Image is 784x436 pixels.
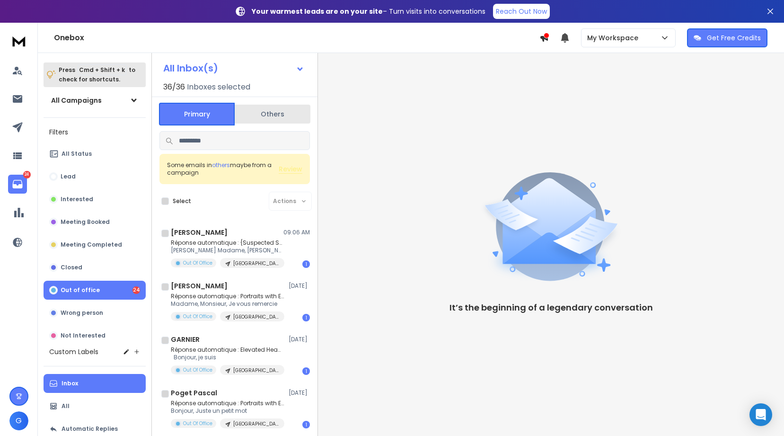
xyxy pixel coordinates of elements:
[44,91,146,110] button: All Campaigns
[54,32,539,44] h1: Onebox
[9,411,28,430] button: G
[49,347,98,356] h3: Custom Labels
[171,247,284,254] p: [PERSON_NAME] Madame, [PERSON_NAME] Monsieur, Je
[171,346,284,354] p: Réponse automatique : Elevated Headshots for
[44,190,146,209] button: Interested
[289,389,310,397] p: [DATE]
[289,336,310,343] p: [DATE]
[171,335,200,344] h1: GARNIER
[183,259,212,267] p: Out Of Office
[252,7,383,16] strong: Your warmest leads are on your site
[44,397,146,416] button: All
[62,150,92,158] p: All Status
[44,144,146,163] button: All Status
[233,313,279,320] p: [GEOGRAPHIC_DATA]
[279,164,302,174] button: Review
[183,366,212,374] p: Out Of Office
[187,81,250,93] h3: Inboxes selected
[233,367,279,374] p: [GEOGRAPHIC_DATA]
[289,282,310,290] p: [DATE]
[707,33,761,43] p: Get Free Credits
[233,420,279,427] p: [GEOGRAPHIC_DATA]
[44,235,146,254] button: Meeting Completed
[171,407,284,415] p: Bonjour, Juste un petit mot
[62,380,78,387] p: Inbox
[156,59,312,78] button: All Inbox(s)
[44,326,146,345] button: Not Interested
[61,241,122,249] p: Meeting Completed
[23,171,31,178] p: 24
[159,103,235,125] button: Primary
[61,218,110,226] p: Meeting Booked
[44,125,146,139] h3: Filters
[61,286,100,294] p: Out of office
[587,33,642,43] p: My Workspace
[61,173,76,180] p: Lead
[78,64,126,75] span: Cmd + Shift + k
[9,32,28,50] img: logo
[212,161,230,169] span: others
[171,293,284,300] p: Réponse automatique : Portraits with Expression
[44,303,146,322] button: Wrong person
[173,197,191,205] label: Select
[44,213,146,231] button: Meeting Booked
[61,332,106,339] p: Not Interested
[163,63,218,73] h1: All Inbox(s)
[171,354,284,361] p: Bonjour, je suis
[51,96,102,105] h1: All Campaigns
[132,286,140,294] div: 24
[171,400,284,407] p: Réponse automatique : Portraits with Expression
[61,309,103,317] p: Wrong person
[44,374,146,393] button: Inbox
[687,28,767,47] button: Get Free Credits
[233,260,279,267] p: [GEOGRAPHIC_DATA]
[171,300,284,308] p: Madame, Monsieur, Je vous remercie
[44,281,146,300] button: Out of office24
[62,425,118,433] p: Automatic Replies
[183,313,212,320] p: Out Of Office
[183,420,212,427] p: Out Of Office
[283,229,310,236] p: 09:06 AM
[449,301,653,314] p: It’s the beginning of a legendary conversation
[252,7,485,16] p: – Turn visits into conversations
[493,4,550,19] a: Reach Out Now
[8,175,27,194] a: 24
[171,228,228,237] h1: [PERSON_NAME]
[171,239,284,247] p: Réponse automatique : {Suspected Spam?}Re: Elevated
[62,402,70,410] p: All
[171,281,228,291] h1: [PERSON_NAME]
[61,196,93,203] p: Interested
[302,314,310,321] div: 1
[302,367,310,375] div: 1
[163,81,185,93] span: 36 / 36
[171,388,217,398] h1: Poget Pascal
[44,258,146,277] button: Closed
[59,65,135,84] p: Press to check for shortcuts.
[749,403,772,426] div: Open Intercom Messenger
[302,260,310,268] div: 1
[496,7,547,16] p: Reach Out Now
[235,104,310,125] button: Others
[167,161,279,177] div: Some emails in maybe from a campaign
[302,421,310,428] div: 1
[44,167,146,186] button: Lead
[61,264,82,271] p: Closed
